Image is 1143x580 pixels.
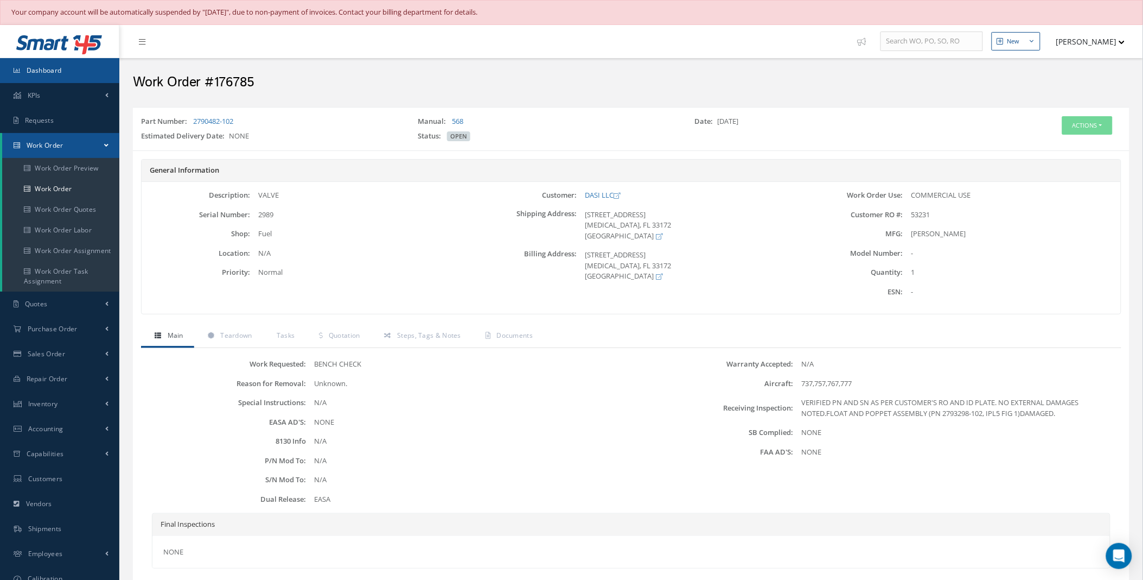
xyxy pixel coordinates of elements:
span: Quotation [329,331,360,340]
div: Unknown. [306,379,631,389]
span: 53231 [911,210,930,219]
div: EASA [306,494,631,505]
label: P/N Mod To: [144,457,306,465]
label: Description: [142,191,251,199]
label: Location: [142,249,251,257]
label: Work Order Use: [794,191,903,199]
span: Customers [28,474,63,483]
button: Actions [1062,116,1113,135]
div: [STREET_ADDRESS] [MEDICAL_DATA], FL 33172 [GEOGRAPHIC_DATA] [577,210,794,242]
label: FAA AD'S: [631,448,794,456]
a: Documents [472,325,544,348]
span: Capabilities [27,449,64,458]
label: Shop: [142,230,251,238]
span: Vendors [26,499,52,508]
a: Main [141,325,194,348]
button: New [992,32,1040,51]
label: Receiving Inspection: [631,404,794,412]
input: Search WO, PO, SO, RO [880,31,983,51]
span: Steps, Tags & Notes [397,331,461,340]
span: Tasks [277,331,295,340]
div: - [903,248,1121,259]
div: [STREET_ADDRESS] [MEDICAL_DATA], FL 33172 [GEOGRAPHIC_DATA] [577,250,794,282]
a: 2790482-102 [193,116,233,126]
label: Date: [695,116,718,127]
span: Sales Order [28,349,65,358]
div: N/A [306,456,631,466]
div: VERIFIED PN AND SN AS PER CUSTOMER'S RO AND ID PLATE. NO EXTERNAL DAMAGES NOTED.FLOAT AND POPPET ... [794,398,1119,419]
label: Dual Release: [144,495,306,503]
span: Dashboard [27,66,62,75]
div: Open Intercom Messenger [1106,543,1132,569]
span: Quotes [25,299,48,308]
label: Manual: [418,116,450,127]
div: N/A [306,436,631,447]
div: N/A [794,359,1119,370]
label: Quantity: [794,268,903,276]
label: Serial Number: [142,211,251,219]
div: Normal [251,267,468,278]
a: Work Order Quotes [2,199,119,220]
span: Work Order [27,141,63,150]
span: Requests [25,116,54,125]
label: Priority: [142,268,251,276]
div: NONE [794,427,1119,438]
span: Purchase Order [28,324,78,333]
div: N/A [251,248,468,259]
span: Shipments [28,524,62,533]
label: Aircraft: [631,380,794,388]
div: New [1007,37,1020,46]
label: Warranty Accepted: [631,360,794,368]
label: Billing Address: [468,250,577,282]
label: Reason for Removal: [144,380,306,388]
label: EASA AD'S: [144,418,306,426]
a: Work Order [2,133,119,158]
span: Employees [28,549,63,558]
div: VALVE [251,190,468,201]
label: SB Complied: [631,428,794,437]
a: Quotation [305,325,371,348]
label: Status: [418,131,445,142]
div: N/A [306,475,631,486]
span: OPEN [447,131,470,141]
div: COMMERCIAL USE [903,190,1121,201]
span: Inventory [28,399,58,408]
div: NONE [306,417,631,428]
label: MFG: [794,230,903,238]
span: Accounting [28,424,63,433]
span: Teardown [220,331,252,340]
a: Steps, Tags & Notes [371,325,472,348]
div: [DATE] [687,116,963,131]
div: N/A [306,398,631,408]
a: Tasks [263,325,306,348]
div: NONE [794,447,1119,458]
div: Your company account will be automatically suspended by "[DATE]", due to non-payment of invoices.... [11,7,1132,18]
a: Teardown [194,325,263,348]
label: Model Number: [794,249,903,257]
span: KPIs [28,91,41,100]
a: Work Order Assignment [2,241,119,261]
div: Fuel [251,229,468,239]
label: Customer: [468,191,577,199]
a: Work Order Labor [2,220,119,241]
label: Work Requested: [144,360,306,368]
div: [PERSON_NAME] [903,229,1121,239]
span: Main [168,331,183,340]
a: 568 [452,116,463,126]
button: [PERSON_NAME] [1046,31,1125,52]
label: Estimated Delivery Date: [141,131,229,142]
label: Shipping Address: [468,210,577,242]
div: 1 [903,267,1121,278]
a: Work Order Task Assignment [2,261,119,292]
div: Final Inspections [152,514,1110,536]
label: Special Instructions: [144,399,306,407]
div: NONE [133,131,410,146]
span: Repair Order [27,374,68,383]
h2: Work Order #176785 [133,74,1129,91]
span: Documents [497,331,533,340]
div: NONE [155,547,1107,558]
div: 737,757,767,777 [794,379,1119,389]
a: DASI LLC [585,190,620,200]
a: Work Order [2,179,119,199]
span: 2989 [259,210,274,219]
